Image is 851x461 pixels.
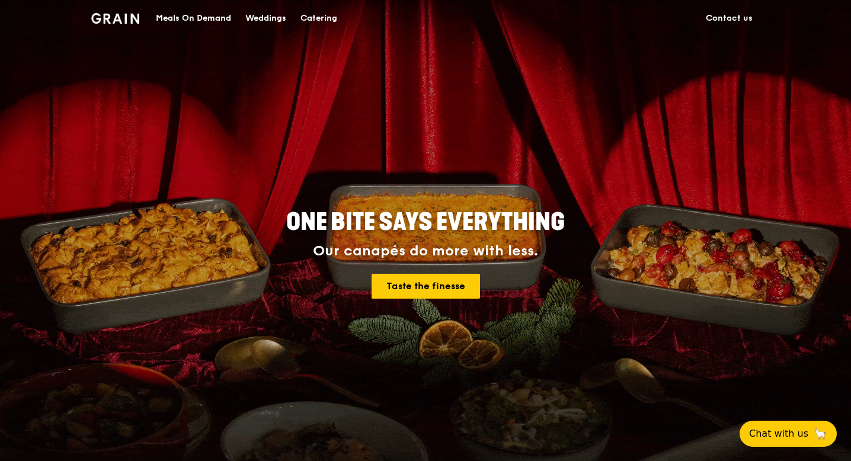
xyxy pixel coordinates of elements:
[699,1,760,36] a: Contact us
[293,1,344,36] a: Catering
[749,427,808,441] span: Chat with us
[238,1,293,36] a: Weddings
[300,1,337,36] div: Catering
[156,1,231,36] div: Meals On Demand
[372,274,480,299] a: Taste the finesse
[286,208,565,236] span: ONE BITE SAYS EVERYTHING
[91,13,139,24] img: Grain
[740,421,837,447] button: Chat with us🦙
[212,243,639,260] div: Our canapés do more with less.
[813,427,827,441] span: 🦙
[245,1,286,36] div: Weddings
